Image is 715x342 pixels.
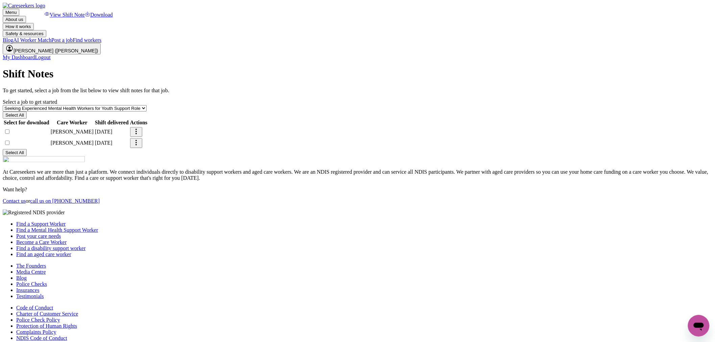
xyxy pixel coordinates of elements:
span: [PERSON_NAME] [51,140,94,146]
span: [PERSON_NAME] ([PERSON_NAME]) [14,48,98,53]
button: My Account [3,43,101,54]
td: [DATE] [95,138,129,148]
td: [DATE] [95,127,129,137]
a: My Dashboard [3,54,35,60]
a: Find a Mental Health Support Worker [16,227,98,233]
button: More options [130,138,142,148]
th: Actions [130,119,148,126]
a: View Shift Note [44,12,85,18]
th: Shift delivered [95,119,129,126]
a: Charter of Customer Service [16,311,78,317]
a: NDIS Code of Conduct [16,335,67,341]
button: How it works [3,23,34,30]
p: or [3,198,712,204]
a: Careseekers logo [3,3,45,8]
a: Protection of Human Rights [16,323,77,329]
button: More options [130,127,142,137]
a: Insurances [16,287,39,293]
img: Careseekers logo [3,3,45,9]
p: Want help? [3,187,712,193]
p: At Careseekers we are more than just a platform. We connect individuals directly to disability su... [3,169,712,181]
a: call us on [PHONE_NUMBER] [30,198,100,204]
a: Download [85,12,113,18]
a: Complaints Policy [16,329,56,335]
a: Police Checks [16,281,47,287]
a: Find a Support Worker [16,221,66,227]
p: To get started, select a job from the list below to view shift notes for that job. [3,88,712,94]
a: Post a job [51,37,73,43]
a: The Founders [16,263,46,269]
button: About us [3,16,26,23]
a: Find an aged care worker [16,251,71,257]
a: Blog [16,275,27,281]
a: Contact us [3,198,26,204]
button: Safety & resources [3,30,46,37]
a: Logout [35,54,51,60]
label: Select a job to get started [3,99,57,105]
a: Find a disability support worker [16,245,85,251]
span: [PERSON_NAME] [51,129,94,135]
a: Testimonials [16,293,44,299]
iframe: Button to launch messaging window [688,315,710,337]
a: Police Check Policy [16,317,60,323]
div: My Account [3,54,712,60]
a: AI Worker Match [13,37,51,43]
button: Select All [3,112,27,119]
a: Code of Conduct [16,305,53,311]
a: Blog [3,37,13,43]
div: More options [44,11,113,18]
a: Find workers [73,37,101,43]
span: View Shift Note [50,12,85,18]
a: Media Centre [16,269,46,275]
a: Become a Care Worker [16,239,67,245]
h1: Shift Notes [3,68,712,80]
span: Select for download [4,120,49,125]
button: Select All [3,149,27,156]
a: Post your care needs [16,233,61,239]
button: Menu [3,9,19,16]
span: Care Worker [57,120,88,125]
a: Careseekers home page [3,157,85,163]
img: Registered NDIS provider [3,210,65,216]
